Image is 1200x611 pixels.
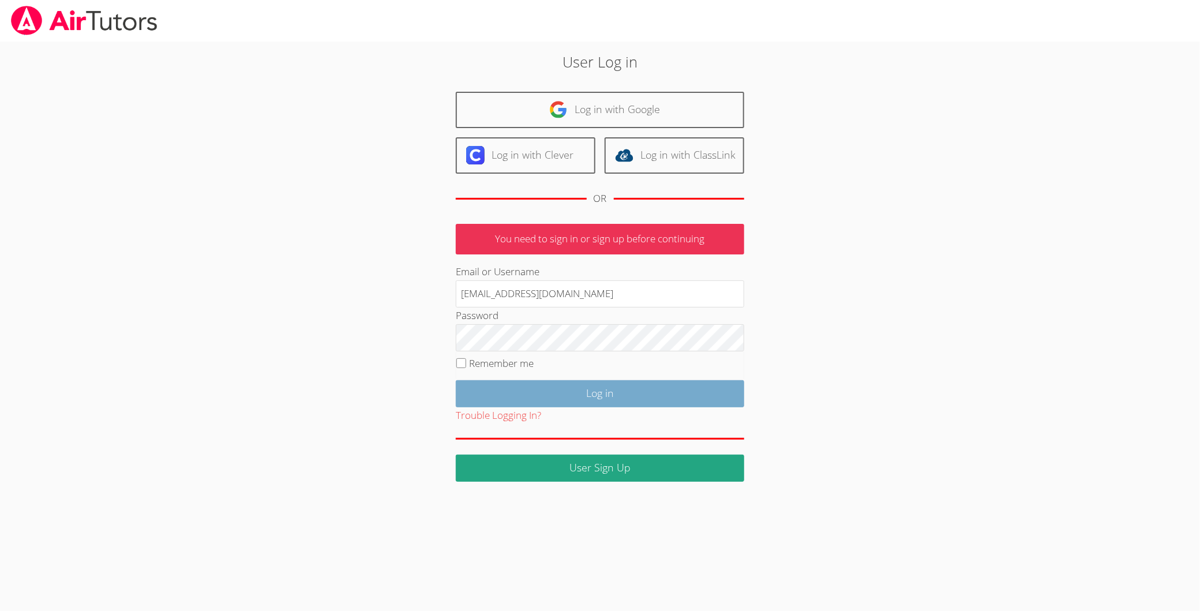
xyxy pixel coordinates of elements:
div: OR [594,190,607,207]
input: Log in [456,380,744,407]
a: Log in with Google [456,92,744,128]
p: You need to sign in or sign up before continuing [456,224,744,254]
label: Email or Username [456,265,539,278]
label: Password [456,309,498,322]
a: Log in with ClassLink [605,137,744,174]
h2: User Log in [276,51,924,73]
button: Trouble Logging In? [456,407,541,424]
img: google-logo-50288ca7cdecda66e5e0955fdab243c47b7ad437acaf1139b6f446037453330a.svg [549,100,568,119]
a: Log in with Clever [456,137,595,174]
img: clever-logo-6eab21bc6e7a338710f1a6ff85c0baf02591cd810cc4098c63d3a4b26e2feb20.svg [466,146,485,164]
img: airtutors_banner-c4298cdbf04f3fff15de1276eac7730deb9818008684d7c2e4769d2f7ddbe033.png [10,6,159,35]
label: Remember me [469,357,534,370]
a: User Sign Up [456,455,744,482]
img: classlink-logo-d6bb404cc1216ec64c9a2012d9dc4662098be43eaf13dc465df04b49fa7ab582.svg [615,146,633,164]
